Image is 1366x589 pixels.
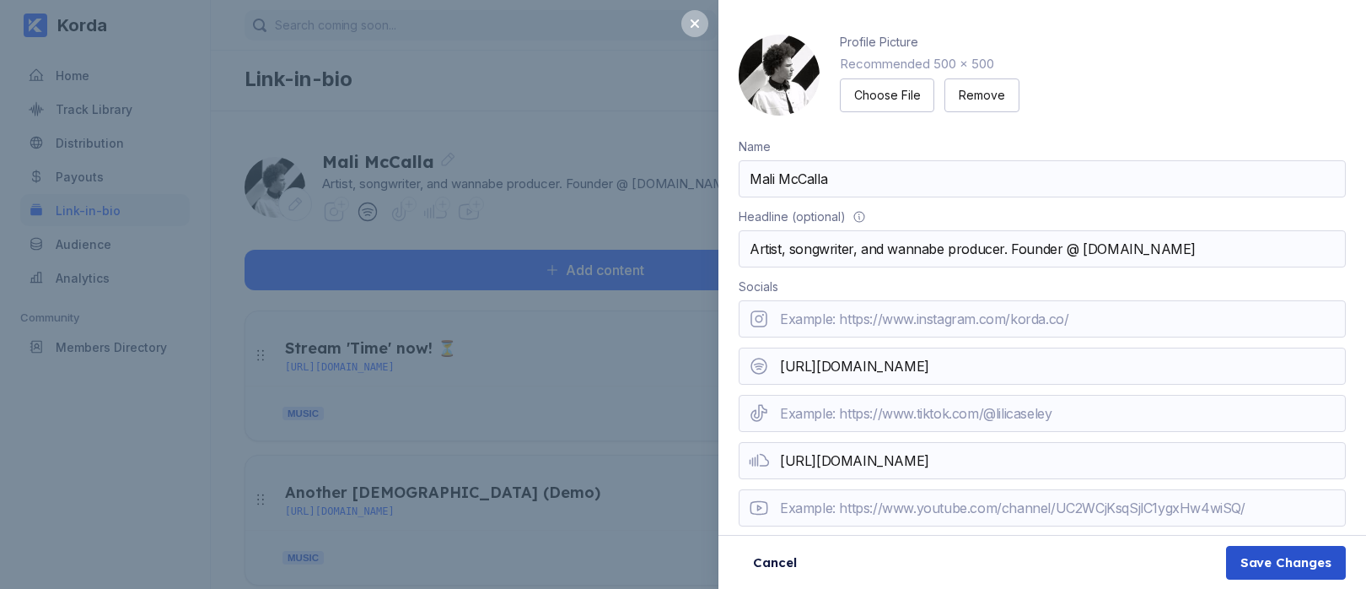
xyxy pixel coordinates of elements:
[1226,546,1346,580] button: Save Changes
[753,554,797,571] div: Cancel
[739,442,1346,479] input: Example: https://soundcloud.com/malimccalla
[739,230,1346,267] input: Example: Multi-platinum selling swedish record producer
[739,35,820,116] div: Mali McCalla
[959,87,1005,104] div: Remove
[739,209,846,224] div: Headline (optional)
[739,546,811,580] button: Cancel
[739,279,778,294] div: Socials
[840,56,1019,72] div: Recommended 500 x 500
[854,87,920,104] div: Choose File
[739,160,1346,197] input: Example: Max Martin
[739,35,820,116] img: 160x160
[739,348,1346,385] input: Example: https://open.spotify.com/artist/4UyXbVloSoAZ55uSlOgLRT?si=4BbDf-1SRQuAVcYIBlS7Jw
[739,395,1346,432] input: Example: https://www.tiktok.com/@lilicaseley
[1240,554,1331,571] div: Save Changes
[739,300,1346,338] input: Example: https://www.instagram.com/korda.co/
[944,78,1019,112] button: Remove
[840,35,918,49] div: Profile Picture
[739,489,1346,527] input: Example: https://www.youtube.com/channel/UC2WCjKsqSjlC1ygxHw4wiSQ/
[840,78,934,112] button: Choose File
[739,139,771,154] div: Name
